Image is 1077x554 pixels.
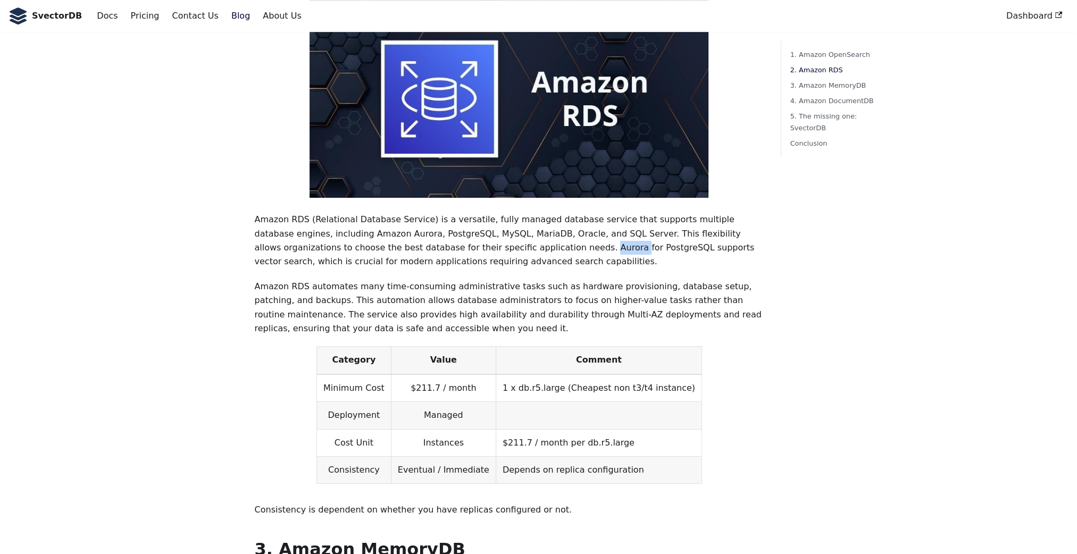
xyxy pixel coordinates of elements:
img: SvectorDB Logo [9,7,28,24]
a: About Us [256,7,307,25]
b: SvectorDB [32,9,82,23]
a: Blog [225,7,256,25]
td: 1 x db.r5.large (Cheapest non t3/t4 instance) [496,374,702,402]
p: Amazon RDS (Relational Database Service) is a versatile, fully managed database service that supp... [254,213,764,269]
a: 4. Amazon DocumentDB [790,95,876,106]
a: Pricing [124,7,166,25]
p: Consistency is dependent on whether you have replicas configured or not. [254,503,764,517]
td: Deployment [316,402,391,429]
a: SvectorDB LogoSvectorDB [9,7,82,24]
th: Category [316,347,391,374]
a: 3. Amazon MemoryDB [790,80,876,91]
td: Eventual / Immediate [391,457,496,484]
td: Minimum Cost [316,374,391,402]
th: Value [391,347,496,374]
td: Instances [391,429,496,456]
td: $211.7 / month [391,374,496,402]
a: Conclusion [790,138,876,149]
td: Depends on replica configuration [496,457,702,484]
a: Contact Us [165,7,224,25]
td: Cost Unit [316,429,391,456]
a: 2. Amazon RDS [790,64,876,75]
a: Dashboard [1000,7,1068,25]
td: $211.7 / month per db.r5.large [496,429,702,456]
td: Consistency [316,457,391,484]
a: Docs [90,7,124,25]
a: 5. The missing one: SvectorDB [790,111,876,133]
a: 1. Amazon OpenSearch [790,49,876,60]
th: Comment [496,347,702,374]
p: Amazon RDS automates many time-consuming administrative tasks such as hardware provisioning, data... [254,280,764,336]
td: Managed [391,402,496,429]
